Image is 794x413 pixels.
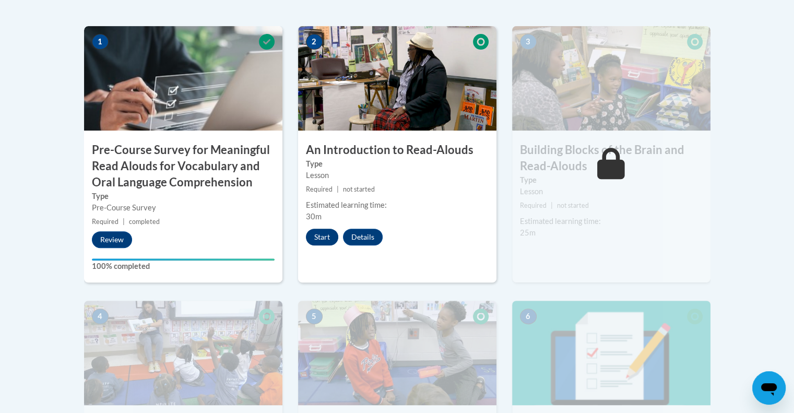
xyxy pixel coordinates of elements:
span: Required [92,218,118,226]
img: Course Image [84,26,282,131]
button: Start [306,229,338,245]
label: Type [520,174,703,186]
img: Course Image [512,301,710,405]
span: not started [343,185,375,193]
span: | [551,202,553,209]
h3: An Introduction to Read-Alouds [298,142,496,158]
label: Type [92,191,275,202]
div: Your progress [92,258,275,261]
span: 1 [92,34,109,50]
button: Review [92,231,132,248]
span: | [123,218,125,226]
span: Required [520,202,547,209]
img: Course Image [84,301,282,405]
label: 100% completed [92,261,275,272]
span: 6 [520,309,537,324]
img: Course Image [298,26,496,131]
span: 25m [520,228,536,237]
span: 3 [520,34,537,50]
div: Lesson [306,170,489,181]
span: completed [129,218,160,226]
div: Estimated learning time: [520,216,703,227]
span: 5 [306,309,323,324]
h3: Pre-Course Survey for Meaningful Read Alouds for Vocabulary and Oral Language Comprehension [84,142,282,190]
div: Pre-Course Survey [92,202,275,214]
div: Lesson [520,186,703,197]
span: 2 [306,34,323,50]
span: 30m [306,212,322,221]
label: Type [306,158,489,170]
div: Estimated learning time: [306,199,489,211]
span: Required [306,185,333,193]
img: Course Image [298,301,496,405]
span: | [337,185,339,193]
span: 4 [92,309,109,324]
button: Details [343,229,383,245]
img: Course Image [512,26,710,131]
h3: Building Blocks of the Brain and Read-Alouds [512,142,710,174]
iframe: Button to launch messaging window [752,371,786,405]
span: not started [557,202,589,209]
